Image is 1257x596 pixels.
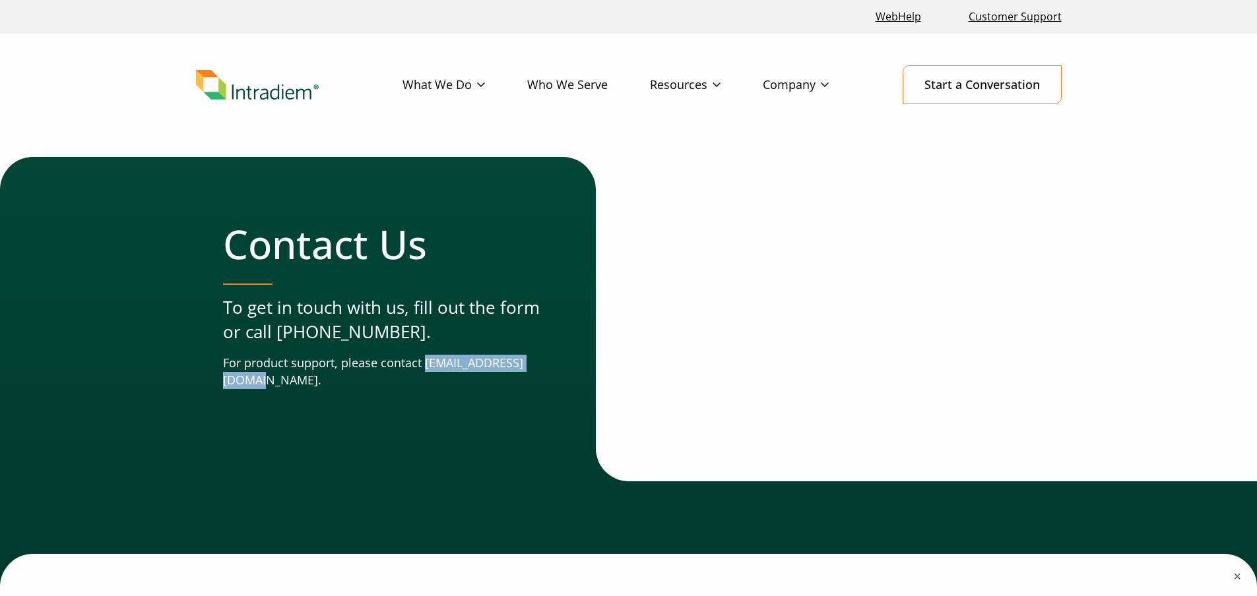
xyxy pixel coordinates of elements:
[223,295,543,345] p: To get in touch with us, fill out the form or call [PHONE_NUMBER].
[656,178,1035,456] iframe: Contact Form
[870,3,926,31] a: Link opens in a new window
[650,66,763,104] a: Resources
[903,65,1062,104] a: Start a Conversation
[963,3,1067,31] a: Customer Support
[196,70,319,100] img: Intradiem
[403,66,527,104] a: What We Do
[1231,570,1244,583] button: ×
[223,220,543,268] h1: Contact Us
[763,66,871,104] a: Company
[527,66,650,104] a: Who We Serve
[196,70,403,100] a: Link to homepage of Intradiem
[223,355,543,389] p: For product support, please contact [EMAIL_ADDRESS][DOMAIN_NAME].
